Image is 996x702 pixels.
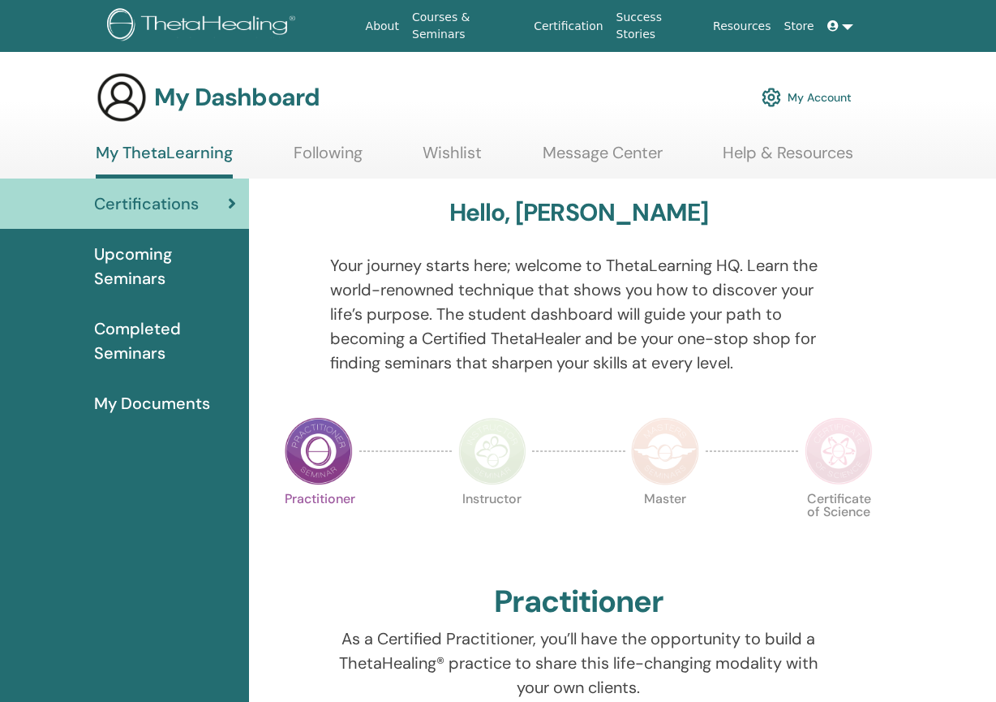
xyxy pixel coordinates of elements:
[762,84,781,111] img: cog.svg
[610,2,706,50] a: Success Stories
[527,11,609,41] a: Certification
[330,627,826,700] p: As a Certified Practitioner, you’ll have the opportunity to build a ThetaHealing® practice to sha...
[631,417,699,485] img: Master
[458,417,526,485] img: Instructor
[154,83,320,112] h3: My Dashboard
[94,192,199,216] span: Certifications
[778,11,821,41] a: Store
[96,71,148,123] img: generic-user-icon.jpg
[631,493,699,561] p: Master
[805,417,873,485] img: Certificate of Science
[94,391,210,416] span: My Documents
[285,417,353,485] img: Practitioner
[406,2,527,50] a: Courses & Seminars
[706,11,778,41] a: Resources
[458,493,526,561] p: Instructor
[107,8,301,45] img: logo.png
[294,143,363,174] a: Following
[762,80,852,115] a: My Account
[494,584,663,621] h2: Practitioner
[94,317,236,365] span: Completed Seminars
[285,493,353,561] p: Practitioner
[359,11,406,41] a: About
[543,143,663,174] a: Message Center
[330,253,826,375] p: Your journey starts here; welcome to ThetaLearning HQ. Learn the world-renowned technique that sh...
[423,143,482,174] a: Wishlist
[723,143,853,174] a: Help & Resources
[94,242,236,291] span: Upcoming Seminars
[96,143,233,179] a: My ThetaLearning
[449,198,709,227] h3: Hello, [PERSON_NAME]
[805,493,873,561] p: Certificate of Science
